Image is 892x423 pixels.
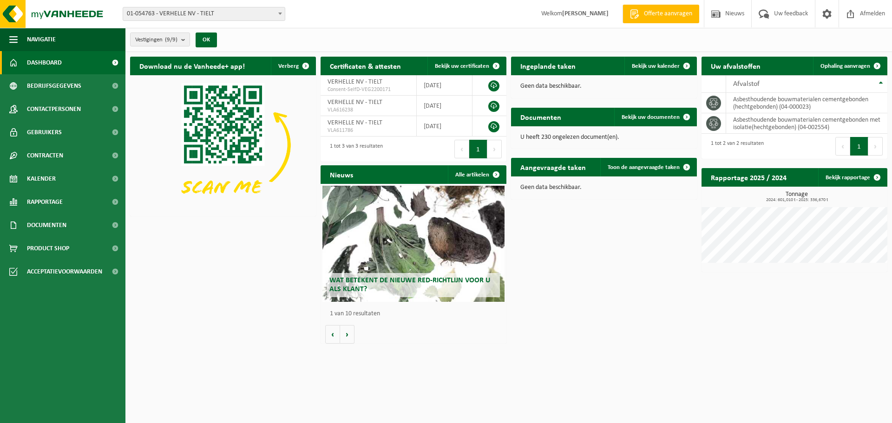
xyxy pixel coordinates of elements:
p: Geen data beschikbaar. [520,184,688,191]
span: Afvalstof [733,80,760,88]
span: Navigatie [27,28,56,51]
h2: Certificaten & attesten [321,57,410,75]
span: VERHELLE NV - TIELT [328,99,382,106]
td: [DATE] [417,96,472,116]
button: Previous [835,137,850,156]
div: 1 tot 3 van 3 resultaten [325,139,383,159]
a: Toon de aangevraagde taken [600,158,696,176]
span: Acceptatievoorwaarden [27,260,102,283]
span: Bedrijfsgegevens [27,74,81,98]
span: Gebruikers [27,121,62,144]
span: VLA611786 [328,127,409,134]
h2: Download nu de Vanheede+ app! [130,57,254,75]
a: Bekijk rapportage [818,168,886,187]
a: Bekijk uw certificaten [427,57,505,75]
p: 1 van 10 resultaten [330,311,502,317]
a: Ophaling aanvragen [813,57,886,75]
button: Verberg [271,57,315,75]
button: Previous [454,140,469,158]
h3: Tonnage [706,191,887,202]
span: Contactpersonen [27,98,81,121]
button: Vestigingen(9/9) [130,33,190,46]
h2: Ingeplande taken [511,57,585,75]
span: Ophaling aanvragen [820,63,870,69]
span: Consent-SelfD-VEG2200171 [328,86,409,93]
strong: [PERSON_NAME] [562,10,609,17]
span: Verberg [278,63,299,69]
span: Dashboard [27,51,62,74]
a: Alle artikelen [448,165,505,184]
span: 2024: 601,010 t - 2025: 336,670 t [706,198,887,202]
td: asbesthoudende bouwmaterialen cementgebonden met isolatie(hechtgebonden) (04-002554) [726,113,887,134]
p: Geen data beschikbaar. [520,83,688,90]
span: Contracten [27,144,63,167]
button: Next [487,140,502,158]
button: Vorige [325,325,340,344]
a: Bekijk uw documenten [614,108,696,126]
span: VERHELLE NV - TIELT [328,78,382,85]
span: 01-054763 - VERHELLE NV - TIELT [123,7,285,21]
span: Offerte aanvragen [642,9,695,19]
td: [DATE] [417,75,472,96]
span: Product Shop [27,237,69,260]
div: 1 tot 2 van 2 resultaten [706,136,764,156]
td: asbesthoudende bouwmaterialen cementgebonden (hechtgebonden) (04-000023) [726,93,887,113]
h2: Nieuws [321,165,362,183]
span: Rapportage [27,190,63,214]
a: Wat betekent de nieuwe RED-richtlijn voor u als klant? [322,186,505,302]
button: 1 [469,140,487,158]
span: Bekijk uw kalender [632,63,680,69]
span: 01-054763 - VERHELLE NV - TIELT [123,7,285,20]
p: U heeft 230 ongelezen document(en). [520,134,688,141]
span: Bekijk uw documenten [622,114,680,120]
a: Bekijk uw kalender [624,57,696,75]
span: Vestigingen [135,33,177,47]
span: Kalender [27,167,56,190]
button: 1 [850,137,868,156]
button: Volgende [340,325,354,344]
td: [DATE] [417,116,472,137]
button: Next [868,137,883,156]
span: VLA616238 [328,106,409,114]
img: Download de VHEPlus App [130,75,316,215]
span: Documenten [27,214,66,237]
h2: Uw afvalstoffen [702,57,770,75]
button: OK [196,33,217,47]
h2: Aangevraagde taken [511,158,595,176]
h2: Rapportage 2025 / 2024 [702,168,796,186]
span: Wat betekent de nieuwe RED-richtlijn voor u als klant? [329,277,490,293]
a: Offerte aanvragen [623,5,699,23]
count: (9/9) [165,37,177,43]
span: VERHELLE NV - TIELT [328,119,382,126]
span: Bekijk uw certificaten [435,63,489,69]
h2: Documenten [511,108,571,126]
span: Toon de aangevraagde taken [608,164,680,170]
